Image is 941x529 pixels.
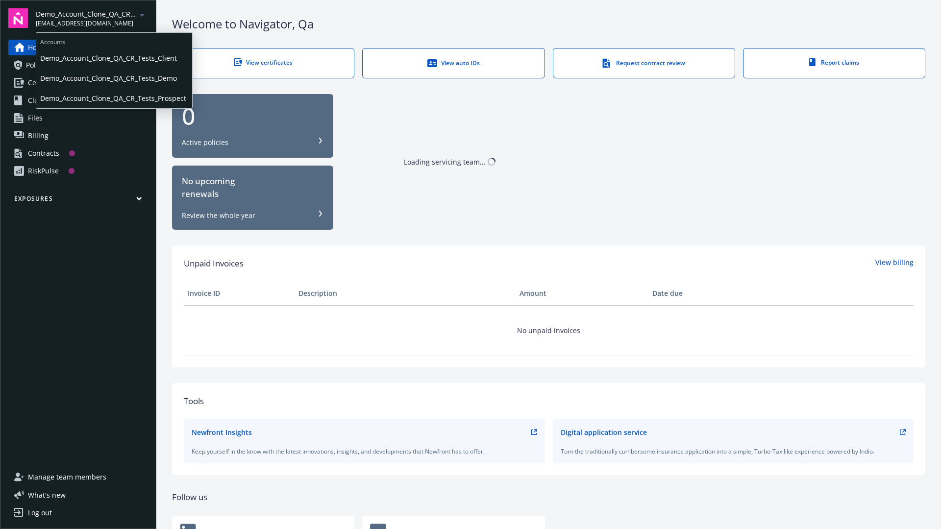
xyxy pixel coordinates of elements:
[8,469,148,485] a: Manage team members
[40,88,188,108] span: Demo_Account_Clone_QA_CR_Tests_Prospect
[763,58,905,67] div: Report claims
[8,57,148,73] a: Policies
[172,166,333,230] button: No upcomingrenewalsReview the whole year
[28,93,50,108] span: Claims
[172,48,354,78] a: View certificates
[573,58,715,68] div: Request contract review
[184,257,244,270] span: Unpaid Invoices
[182,175,323,201] div: No upcoming renewals
[172,16,925,32] div: Welcome to Navigator , Qa
[182,104,323,128] div: 0
[192,58,334,67] div: View certificates
[28,163,59,179] div: RiskPulse
[516,282,648,305] th: Amount
[28,469,106,485] span: Manage team members
[28,110,43,126] span: Files
[875,257,914,270] a: View billing
[8,40,148,55] a: Home
[8,75,148,91] a: Certificates
[40,48,188,68] span: Demo_Account_Clone_QA_CR_Tests_Client
[8,194,148,207] button: Exposures
[743,48,925,78] a: Report claims
[28,75,65,91] span: Certificates
[136,9,148,21] a: arrowDropDown
[184,305,914,355] td: No unpaid invoices
[36,9,136,19] span: Demo_Account_Clone_QA_CR_Tests_Prospect
[36,33,192,48] span: Accounts
[648,282,759,305] th: Date due
[404,157,486,167] div: Loading servicing team...
[28,505,52,521] div: Log out
[8,145,148,161] a: Contracts
[172,491,925,504] div: Follow us
[362,48,545,78] a: View auto IDs
[561,447,906,456] div: Turn the traditionally cumbersome insurance application into a simple, Turbo-Tax like experience ...
[28,40,47,55] span: Home
[295,282,516,305] th: Description
[382,58,524,68] div: View auto IDs
[36,19,136,28] span: [EMAIL_ADDRESS][DOMAIN_NAME]
[553,48,735,78] a: Request contract review
[28,145,59,161] div: Contracts
[192,427,252,437] div: Newfront Insights
[8,8,28,28] img: navigator-logo.svg
[8,128,148,144] a: Billing
[184,282,295,305] th: Invoice ID
[561,427,647,437] div: Digital application service
[28,128,49,144] span: Billing
[26,57,50,73] span: Policies
[8,490,81,500] button: What's new
[182,211,255,220] div: Review the whole year
[182,138,228,147] div: Active policies
[8,110,148,126] a: Files
[172,94,333,158] button: 0Active policies
[192,447,537,456] div: Keep yourself in the know with the latest innovations, insights, and developments that Newfront h...
[36,8,148,28] button: Demo_Account_Clone_QA_CR_Tests_Prospect[EMAIL_ADDRESS][DOMAIN_NAME]arrowDropDown
[8,163,148,179] a: RiskPulse
[184,395,914,408] div: Tools
[8,93,148,108] a: Claims
[28,490,66,500] span: What ' s new
[40,68,188,88] span: Demo_Account_Clone_QA_CR_Tests_Demo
